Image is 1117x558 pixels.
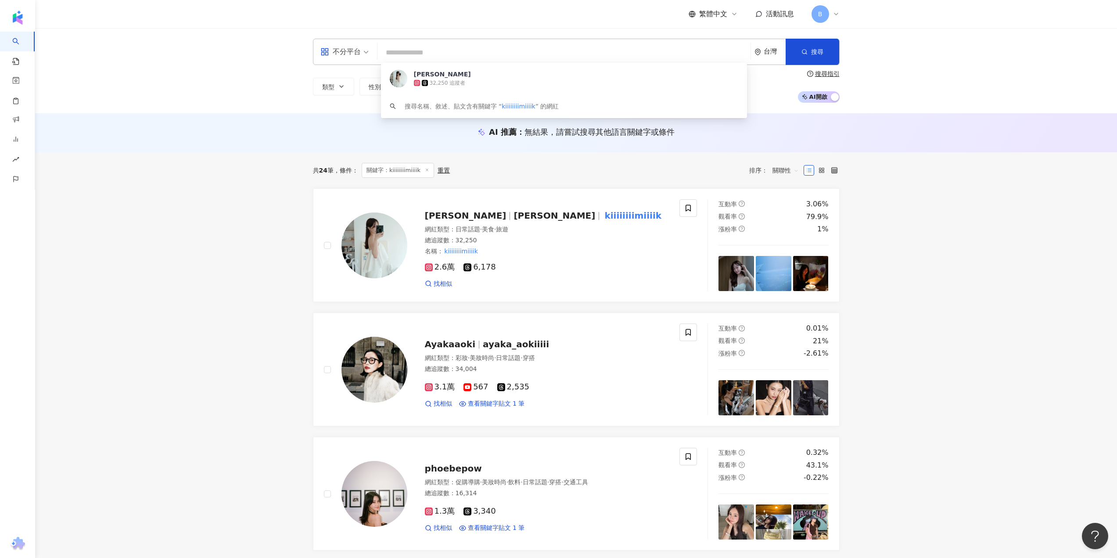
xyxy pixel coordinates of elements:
[359,78,401,95] button: 性別
[434,400,452,408] span: 找相似
[341,337,407,403] img: KOL Avatar
[523,354,535,361] span: 穿搭
[334,167,358,174] span: 條件 ：
[463,507,496,516] span: 3,340
[806,461,829,470] div: 43.1%
[804,473,829,482] div: -0.22%
[313,188,840,302] a: KOL Avatar[PERSON_NAME][PERSON_NAME]kiiiiiiiimiiiik網紅類型：日常話題·美食·旅遊總追蹤數：32,250名稱：kiiiiiiiimiiiik2....
[793,504,829,540] img: post-image
[654,83,679,90] span: 更多篩選
[793,256,829,292] img: post-image
[564,479,588,486] span: 交通工具
[514,210,595,221] span: [PERSON_NAME]
[369,83,381,90] span: 性別
[313,78,354,95] button: 類型
[739,201,745,207] span: question-circle
[459,524,525,533] a: 查看關鍵字貼文 1 筆
[547,479,549,486] span: ·
[718,256,754,292] img: post-image
[425,225,669,234] div: 網紅類型 ：
[739,450,745,456] span: question-circle
[718,504,754,540] img: post-image
[425,236,669,245] div: 總追蹤數 ： 32,250
[635,78,688,95] button: 更多篩選
[425,463,482,474] span: phoebepow
[739,474,745,480] span: question-circle
[313,313,840,426] a: KOL AvatarAyakaaokiayaka_aokiiiii網紅類型：彩妝·美妝時尚·日常話題·穿搭總追蹤數：34,0043.1萬5672,535找相似查看關鍵字貼文 1 筆互動率ques...
[739,338,745,344] span: question-circle
[341,461,407,527] img: KOL Avatar
[718,474,737,481] span: 漲粉率
[739,213,745,220] span: question-circle
[511,78,559,95] button: 觀看率
[603,209,663,223] mark: kiiiiiiiimiiiik
[468,524,525,533] span: 查看關鍵字貼文 1 筆
[718,325,737,332] span: 互動率
[739,350,745,356] span: question-circle
[793,380,829,416] img: post-image
[699,9,727,19] span: 繁體中文
[482,479,506,486] span: 美妝時尚
[415,83,434,90] span: 追蹤數
[718,380,754,416] img: post-image
[425,354,669,363] div: 網紅類型 ：
[425,246,479,256] span: 名稱 ：
[459,400,525,408] a: 查看關鍵字貼文 1 筆
[718,213,737,220] span: 觀看率
[806,448,829,457] div: 0.32%
[483,339,549,349] span: ayaka_aokiiiii
[756,504,791,540] img: post-image
[482,226,494,233] span: 美食
[463,382,488,392] span: 567
[456,354,468,361] span: 彩妝
[818,9,822,19] span: B
[322,83,334,90] span: 類型
[496,354,521,361] span: 日常話題
[468,83,486,90] span: 互動率
[480,226,482,233] span: ·
[756,380,791,416] img: post-image
[11,11,25,25] img: logo icon
[425,478,669,487] div: 網紅類型 ：
[456,226,480,233] span: 日常話題
[521,83,539,90] span: 觀看率
[806,324,829,333] div: 0.01%
[425,339,476,349] span: Ayakaaoki
[438,167,450,174] div: 重置
[425,489,669,498] div: 總追蹤數 ： 16,314
[506,479,508,486] span: ·
[463,263,496,272] span: 6,178
[425,400,452,408] a: 找相似
[718,226,737,233] span: 漲粉率
[521,479,522,486] span: ·
[480,479,482,486] span: ·
[811,48,823,55] span: 搜尋
[496,226,508,233] span: 旅遊
[425,210,506,221] span: [PERSON_NAME]
[494,226,496,233] span: ·
[772,163,799,177] span: 關聯性
[468,354,470,361] span: ·
[718,350,737,357] span: 漲粉率
[817,224,828,234] div: 1%
[434,280,452,288] span: 找相似
[766,10,794,18] span: 活動訊息
[813,336,829,346] div: 21%
[425,507,455,516] span: 1.3萬
[523,479,547,486] span: 日常話題
[489,126,675,137] div: AI 推薦 ：
[718,449,737,456] span: 互動率
[341,212,407,278] img: KOL Avatar
[456,479,480,486] span: 促購導購
[786,39,839,65] button: 搜尋
[806,199,829,209] div: 3.06%
[12,151,19,170] span: rise
[494,354,496,361] span: ·
[754,49,761,55] span: environment
[806,212,829,222] div: 79.9%
[764,48,786,55] div: 台灣
[739,325,745,331] span: question-circle
[521,354,522,361] span: ·
[564,78,630,95] button: 合作費用預估
[497,382,530,392] span: 2,535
